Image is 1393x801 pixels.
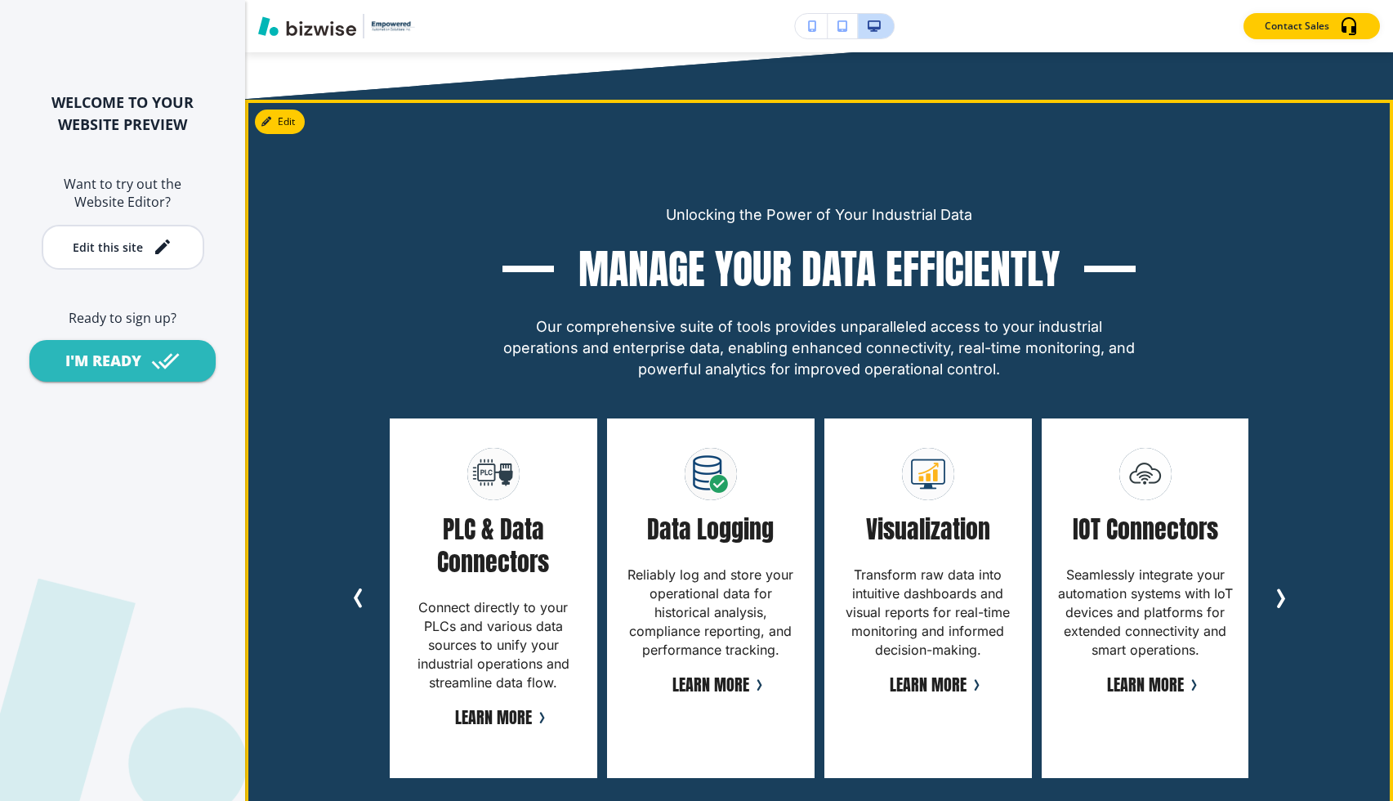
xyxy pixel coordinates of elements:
[26,309,219,327] h6: Ready to sign up?
[1107,673,1184,697] button: Learn More
[258,16,356,36] img: Bizwise Logo
[1264,582,1297,615] button: Next Slide
[65,351,141,371] div: I'M READY
[406,513,581,579] h5: PLC & Data Connectors
[1265,19,1329,34] p: Contact Sales
[501,316,1138,380] p: Our comprehensive suite of tools provides unparalleled access to your industrial operations and e...
[29,340,216,382] button: I'M READY
[1119,448,1172,500] img: IOT Connectors
[42,225,204,270] button: Edit this site
[866,513,990,546] h5: Visualization
[26,92,219,136] h2: WELCOME TO YOUR WEBSITE PREVIEW
[623,566,798,660] p: Reliably log and store your operational data for historical analysis, compliance reporting, and p...
[890,673,967,697] button: Learn More
[578,242,1060,297] h3: Manage Your Data Efficiently
[1243,13,1380,39] button: Contact Sales
[26,175,219,212] h6: Want to try out the Website Editor?
[455,705,532,730] button: Learn More
[406,598,581,692] p: Connect directly to your PLCs and various data sources to unify your industrial operations and st...
[685,448,737,500] img: Data Logging
[342,582,375,615] button: Previous Slide
[1073,513,1218,546] h5: IOT Connectors
[467,448,520,500] img: PLC & Data Connectors
[371,20,415,31] img: Your Logo
[666,204,972,226] p: Unlocking the Power of Your Industrial Data
[902,448,954,500] img: Visualization
[255,110,305,134] button: Edit
[672,673,749,697] button: Learn More
[1058,566,1233,660] p: Seamlessly integrate your automation systems with IoT devices and platforms for extended connecti...
[647,513,774,546] h5: Data Logging
[841,566,1016,660] p: Transform raw data into intuitive dashboards and visual reports for real-time monitoring and info...
[73,241,143,253] div: Edit this site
